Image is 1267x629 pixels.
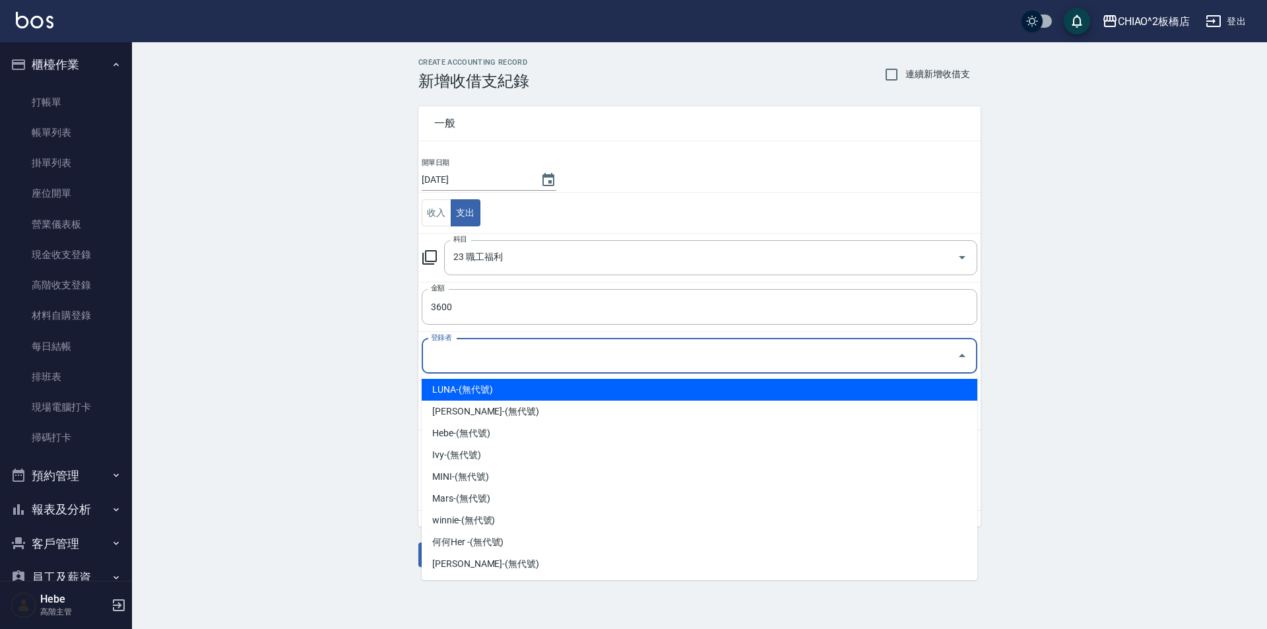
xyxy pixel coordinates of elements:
[952,247,973,268] button: Open
[5,331,127,362] a: 每日結帳
[11,592,37,618] img: Person
[422,199,451,226] button: left aligned
[5,270,127,300] a: 高階收支登錄
[422,466,977,488] li: MINI-(無代號)
[422,444,977,466] li: Ivy-(無代號)
[5,87,127,117] a: 打帳單
[422,422,977,444] li: Hebe-(無代號)
[40,606,108,618] p: 高階主管
[40,593,108,606] h5: Hebe
[422,488,977,510] li: Mars-(無代號)
[422,158,449,168] label: 開單日期
[1064,8,1090,34] button: save
[5,48,127,82] button: 櫃檯作業
[5,240,127,270] a: 現金收支登錄
[5,392,127,422] a: 現場電腦打卡
[453,234,467,244] label: 科目
[533,164,564,196] button: Choose date, selected date is 2025-10-05
[5,422,127,453] a: 掃碼打卡
[5,527,127,561] button: 客戶管理
[5,209,127,240] a: 營業儀表板
[418,543,461,567] button: 新增
[905,67,970,81] span: 連續新增收借支
[5,492,127,527] button: 報表及分析
[16,12,53,28] img: Logo
[1097,8,1196,35] button: CHIAO^2板橋店
[431,333,451,343] label: 登錄者
[422,531,977,553] li: 何何Her -(無代號)
[5,300,127,331] a: 材料自購登錄
[422,169,527,191] input: YYYY/MM/DD
[5,178,127,209] a: 座位開單
[422,553,977,575] li: [PERSON_NAME]-(無代號)
[1118,13,1190,30] div: CHIAO^2板橋店
[434,117,965,130] span: 一般
[5,117,127,148] a: 帳單列表
[1200,9,1251,34] button: 登出
[418,58,529,67] h2: CREATE ACCOUNTING RECORD
[5,362,127,392] a: 排班表
[422,401,977,422] li: [PERSON_NAME]-(無代號)
[422,379,977,401] li: LUNA-(無代號)
[5,560,127,595] button: 員工及薪資
[422,510,977,531] li: winnie-(無代號)
[431,283,445,293] label: 金額
[952,345,973,366] button: Close
[5,459,127,493] button: 預約管理
[451,199,480,226] button: centered
[5,148,127,178] a: 掛單列表
[418,72,529,90] h3: 新增收借支紀錄
[422,199,480,226] div: text alignment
